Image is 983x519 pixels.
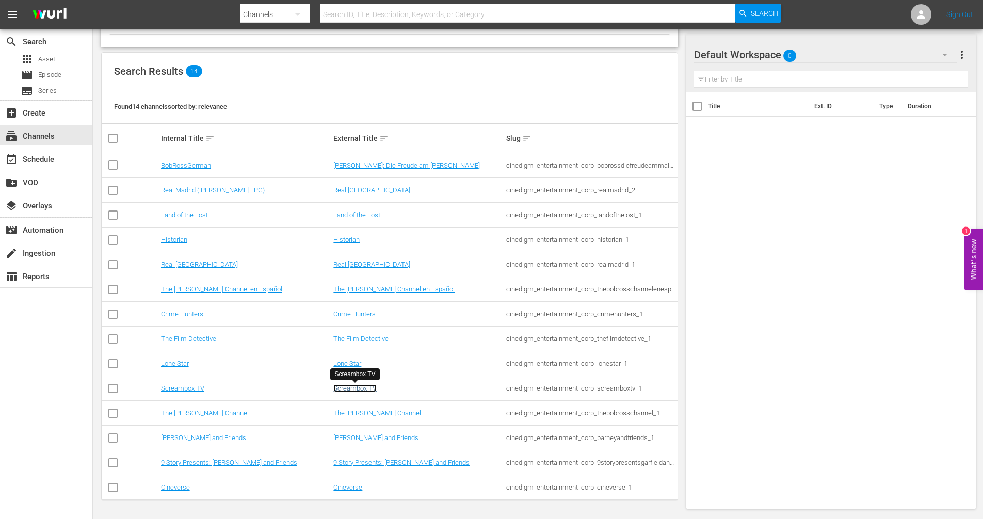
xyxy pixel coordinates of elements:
[38,70,61,80] span: Episode
[506,132,676,144] div: Slug
[333,360,361,367] a: Lone Star
[333,483,362,491] a: Cineverse
[333,186,410,194] a: Real [GEOGRAPHIC_DATA]
[506,161,676,169] div: cinedigm_entertainment_corp_bobrossdiefreudeammalen_1
[114,103,227,110] span: Found 14 channels sorted by: relevance
[333,161,480,169] a: [PERSON_NAME]: Die Freude am [PERSON_NAME]
[161,236,187,244] a: Historian
[161,409,249,417] a: The [PERSON_NAME] Channel
[38,86,57,96] span: Series
[506,236,676,244] div: cinedigm_entertainment_corp_historian_1
[114,65,183,77] span: Search Results
[5,224,18,236] span: Automation
[186,65,202,77] span: 14
[161,285,282,293] a: The [PERSON_NAME] Channel en Español
[694,40,957,69] div: Default Workspace
[5,247,18,259] span: Ingestion
[333,132,503,144] div: External Title
[205,134,215,143] span: sort
[333,310,376,318] a: Crime Hunters
[5,270,18,283] span: Reports
[506,384,676,392] div: cinedigm_entertainment_corp_screamboxtv_1
[5,153,18,166] span: Schedule
[161,186,265,194] a: Real Madrid ([PERSON_NAME] EPG)
[161,434,246,442] a: [PERSON_NAME] and Friends
[962,227,970,235] div: 1
[161,132,331,144] div: Internal Title
[333,409,421,417] a: The [PERSON_NAME] Channel
[964,229,983,290] button: Open Feedback Widget
[333,285,455,293] a: The [PERSON_NAME] Channel en Español
[161,211,208,219] a: Land of the Lost
[873,92,901,121] th: Type
[506,285,676,293] div: cinedigm_entertainment_corp_thebobrosschannelenespaol_1
[38,54,55,64] span: Asset
[25,3,74,27] img: ans4CAIJ8jUAAAAAAAAAAAAAAAAAAAAAAAAgQb4GAAAAAAAAAAAAAAAAAAAAAAAAJMjXAAAAAAAAAAAAAAAAAAAAAAAAgAT5G...
[506,409,676,417] div: cinedigm_entertainment_corp_thebobrosschannel_1
[506,459,676,466] div: cinedigm_entertainment_corp_9storypresentsgarfieldandfriends_1
[506,261,676,268] div: cinedigm_entertainment_corp_realmadrid_1
[334,370,375,379] div: Screambox TV
[161,459,297,466] a: 9 Story Presents: [PERSON_NAME] and Friends
[333,261,410,268] a: Real [GEOGRAPHIC_DATA]
[333,335,389,343] a: The Film Detective
[5,107,18,119] span: Create
[735,4,781,23] button: Search
[333,384,377,392] a: Screambox TV
[506,360,676,367] div: cinedigm_entertainment_corp_lonestar_1
[21,85,33,97] span: Series
[5,36,18,48] span: Search
[946,10,973,19] a: Sign Out
[751,4,778,23] span: Search
[379,134,389,143] span: sort
[333,434,418,442] a: [PERSON_NAME] and Friends
[506,211,676,219] div: cinedigm_entertainment_corp_landofthelost_1
[506,434,676,442] div: cinedigm_entertainment_corp_barneyandfriends_1
[522,134,531,143] span: sort
[506,335,676,343] div: cinedigm_entertainment_corp_thefilmdetective_1
[161,261,238,268] a: Real [GEOGRAPHIC_DATA]
[808,92,874,121] th: Ext. ID
[901,92,963,121] th: Duration
[956,48,968,61] span: more_vert
[5,200,18,212] span: Overlays
[161,161,211,169] a: BobRossGerman
[333,236,360,244] a: Historian
[21,53,33,66] span: Asset
[161,384,204,392] a: Screambox TV
[506,310,676,318] div: cinedigm_entertainment_corp_crimehunters_1
[708,92,808,121] th: Title
[5,176,18,189] span: VOD
[161,310,203,318] a: Crime Hunters
[333,459,470,466] a: 9 Story Presents: [PERSON_NAME] and Friends
[783,45,796,67] span: 0
[506,483,676,491] div: cinedigm_entertainment_corp_cineverse_1
[6,8,19,21] span: menu
[5,130,18,142] span: Channels
[956,42,968,67] button: more_vert
[161,335,216,343] a: The Film Detective
[161,360,189,367] a: Lone Star
[21,69,33,82] span: Episode
[506,186,676,194] div: cinedigm_entertainment_corp_realmadrid_2
[161,483,190,491] a: Cineverse
[333,211,380,219] a: Land of the Lost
